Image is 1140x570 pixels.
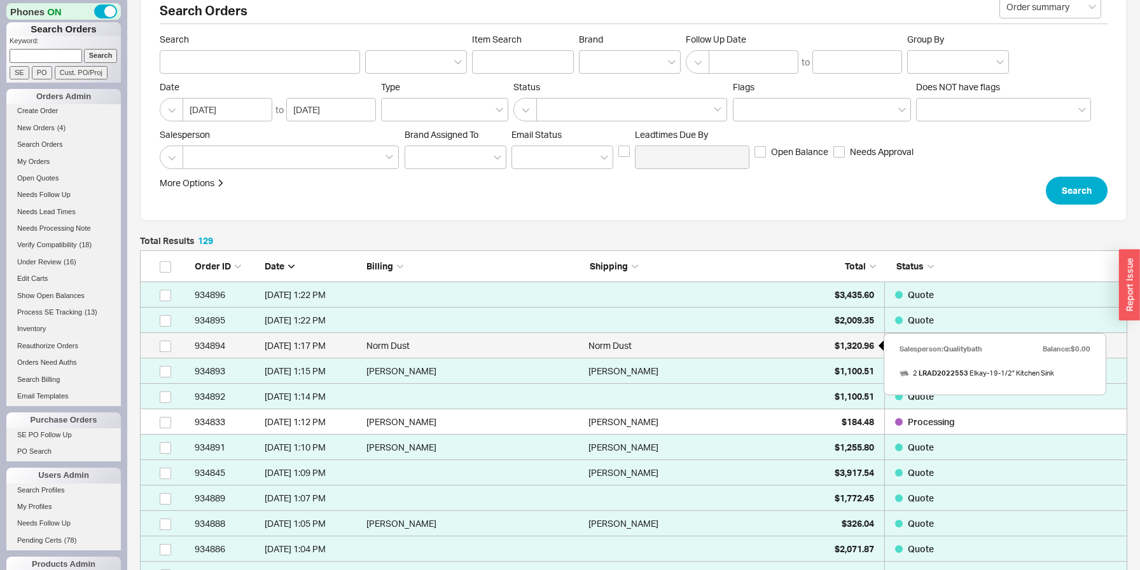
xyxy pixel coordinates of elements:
div: [PERSON_NAME] [588,511,658,536]
div: [PERSON_NAME] [588,358,658,384]
div: [PERSON_NAME] [366,358,582,384]
a: 934895[DATE] 1:22 PM$2,009.35Quote [140,308,1127,333]
svg: open menu [996,60,1004,65]
span: 129 [198,235,213,246]
a: 934894[DATE] 1:17 PMNorm DustNorm Dust$1,320.96Processing [140,333,1127,358]
div: 934894 [195,333,258,358]
span: Brand Assigned To [405,129,478,140]
span: Does NOT have flags [916,81,1000,92]
span: $3,917.54 [835,467,874,478]
span: New Orders [17,124,55,132]
a: Pending Certs(78) [6,534,121,547]
div: 934895 [195,308,258,333]
span: ( 4 ) [57,124,66,132]
button: Search [1046,177,1108,205]
span: ( 13 ) [85,308,97,316]
a: Orders Need Auths [6,356,121,369]
h1: Search Orders [6,22,121,36]
a: 2 LRAD2022553 Elkay-19-1/2" Kitchen Sink [900,364,1054,382]
span: Open Balance [771,146,828,158]
a: My Profiles [6,500,121,513]
a: Verify Compatibility(18) [6,238,121,252]
a: 934893[DATE] 1:15 PM[PERSON_NAME][PERSON_NAME]$1,100.51Quote [140,358,1127,384]
a: 934833[DATE] 1:12 PM[PERSON_NAME][PERSON_NAME]$184.48Processing [140,409,1127,435]
a: Search Orders [6,138,121,151]
span: $3,435.60 [835,289,874,300]
span: Group By [907,34,944,44]
img: LRAD20223_RND_A_iwd82g [900,369,909,378]
span: Brand [579,34,603,44]
span: Quote [908,518,934,529]
div: 8/19/25 1:22 PM [265,282,360,308]
input: Brand [586,55,595,69]
span: $1,100.51 [835,391,874,402]
span: Quote [908,442,934,452]
div: 934845 [195,460,258,485]
span: Date [160,81,376,93]
span: Search [160,34,360,45]
span: $1,100.51 [835,365,874,376]
div: 8/19/25 1:12 PM [265,409,360,435]
span: Under Review [17,258,61,266]
span: ON [47,5,62,18]
div: 8/19/25 1:22 PM [265,308,360,333]
div: 934891 [195,435,258,460]
div: [PERSON_NAME] [366,511,582,536]
input: Does NOT have flags [923,102,932,117]
div: Billing [366,260,583,273]
a: Search Profiles [6,484,121,497]
div: Salesperson: Qualitybath [900,340,982,358]
div: Date [265,260,360,273]
span: Quote [908,391,934,402]
div: 934888 [195,511,258,536]
span: Item Search [472,34,574,45]
div: [PERSON_NAME] [588,460,658,485]
div: Balance: $0.00 [1043,340,1090,358]
span: Flags [733,81,754,92]
span: Date [265,261,284,271]
input: Search [160,50,360,74]
div: [PERSON_NAME] [366,409,582,435]
a: Needs Processing Note [6,222,121,235]
a: PO Search [6,445,121,458]
div: to [275,104,284,116]
div: to [802,56,810,69]
span: Needs Processing Note [17,224,91,232]
input: Flags [740,102,749,117]
span: Verify Compatibility [17,241,77,248]
span: Needs Follow Up [17,191,71,198]
h5: Total Results [140,236,213,245]
span: Processing [908,416,955,427]
div: 8/19/25 1:10 PM [265,435,360,460]
a: Open Quotes [6,172,121,185]
a: Needs Lead Times [6,205,121,219]
button: More Options [160,177,225,189]
span: Quote [908,289,934,300]
div: 934833 [195,409,258,435]
svg: open menu [454,60,462,65]
a: Needs Follow Up [6,517,121,530]
a: 934892[DATE] 1:14 PM$1,100.51Quote [140,384,1127,409]
input: SE [10,66,29,79]
a: Under Review(16) [6,255,121,269]
span: Quote [908,543,934,554]
a: 934888[DATE] 1:05 PM[PERSON_NAME][PERSON_NAME]$326.04Quote [140,511,1127,536]
span: $1,320.96 [835,340,874,351]
div: More Options [160,177,214,189]
div: 934896 [195,282,258,308]
a: SE PO Follow Up [6,428,121,442]
input: Item Search [472,50,574,74]
a: Edit Carts [6,272,121,285]
input: Search [84,49,118,62]
p: Keyword: [10,36,121,49]
svg: open menu [1088,4,1096,10]
span: Em ​ ail Status [511,129,562,140]
span: Salesperson [160,129,400,140]
span: Total [845,261,866,271]
div: Phones [6,3,121,20]
div: 8/19/25 1:15 PM [265,358,360,384]
svg: open menu [494,155,501,160]
div: 8/19/25 1:05 PM [265,511,360,536]
a: Search Billing [6,373,121,386]
a: 934889[DATE] 1:07 PM$1,772.45Quote [140,485,1127,511]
